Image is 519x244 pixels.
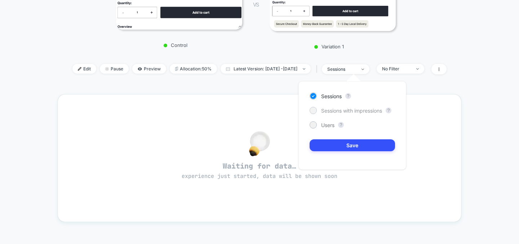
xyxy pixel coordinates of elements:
[327,66,356,72] div: sessions
[72,64,96,74] span: Edit
[112,42,239,48] p: Control
[338,122,344,128] button: ?
[321,108,382,114] span: Sessions with impressions
[266,44,392,49] p: Variation 1
[386,108,391,113] button: ?
[321,122,334,128] span: Users
[310,139,395,151] button: Save
[253,1,259,8] span: VS
[416,68,419,70] img: end
[382,66,411,71] div: No Filter
[105,67,109,71] img: end
[182,173,337,180] span: experience just started, data will be shown soon
[345,93,351,99] button: ?
[100,64,129,74] span: Pause
[321,93,342,99] span: Sessions
[249,131,270,156] img: no_data
[175,67,178,71] img: rebalance
[226,67,230,71] img: calendar
[170,64,217,74] span: Allocation: 50%
[78,67,81,71] img: edit
[132,64,166,74] span: Preview
[221,64,311,74] span: Latest Version: [DATE] - [DATE]
[71,161,448,180] span: Waiting for data…
[361,69,364,70] img: end
[303,68,305,70] img: end
[314,64,322,74] span: |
